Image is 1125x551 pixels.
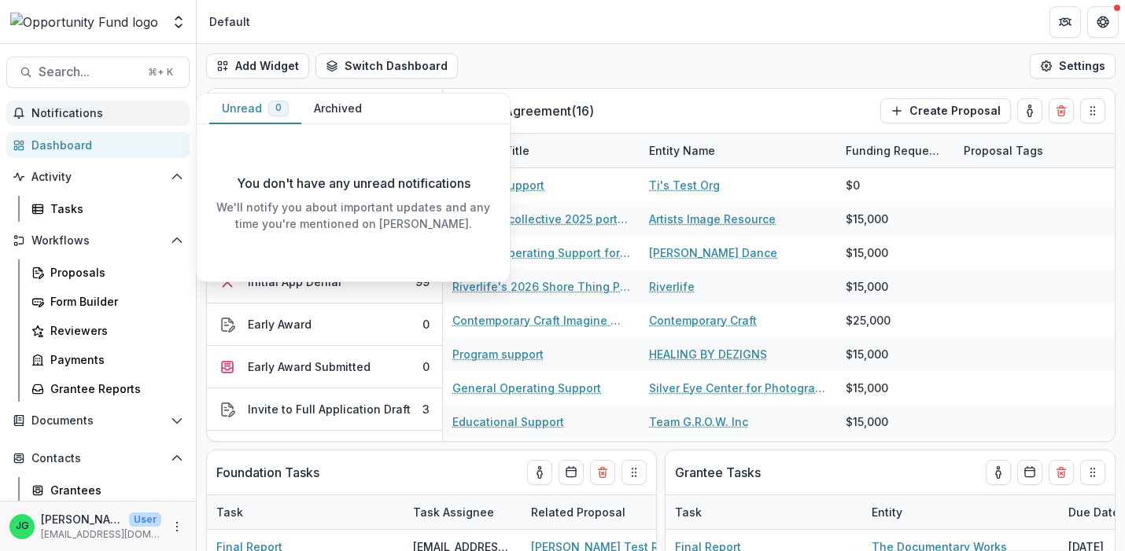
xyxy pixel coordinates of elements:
[50,322,177,339] div: Reviewers
[25,196,190,222] a: Tasks
[452,346,544,362] a: Program support
[443,134,640,167] div: Proposal Title
[527,460,552,485] button: toggle-assigned-to-me
[522,504,635,520] div: Related Proposal
[452,211,630,227] a: #notwhitecollective 2025 portfolio project
[6,446,190,471] button: Open Contacts
[862,504,912,520] div: Entity
[1049,98,1074,123] button: Delete card
[522,495,718,529] div: Related Proposal
[649,278,695,295] a: Riverlife
[275,102,282,113] span: 0
[666,495,862,529] div: Task
[1017,460,1042,485] button: Calendar
[649,380,827,396] a: Silver Eye Center for Photography
[468,101,594,120] p: Grant Agreement ( 16 )
[404,495,522,529] div: Task Assignee
[666,504,711,520] div: Task
[880,98,1011,123] button: Create Proposal
[6,132,190,158] a: Dashboard
[31,452,164,465] span: Contacts
[1049,460,1074,485] button: Delete card
[25,288,190,314] a: Form Builder
[422,401,430,417] div: 3
[640,134,836,167] div: Entity Name
[248,316,312,332] div: Early Award
[50,380,177,397] div: Grantee Reports
[248,358,371,375] div: Early Award Submitted
[315,53,458,79] button: Switch Dashboard
[1030,53,1116,79] button: Settings
[1017,98,1042,123] button: toggle-assigned-to-me
[129,512,161,527] p: User
[237,174,470,193] p: You don't have any unread notifications
[6,101,190,126] button: Notifications
[836,142,954,159] div: Funding Requested
[50,482,177,498] div: Grantees
[207,261,442,303] button: Initial App Denial99
[203,10,256,33] nav: breadcrumb
[836,134,954,167] div: Funding Requested
[862,495,1059,529] div: Entity
[452,380,601,396] a: General Operating Support
[622,460,647,485] button: Drag
[1049,6,1081,38] button: Partners
[846,177,860,193] div: $0
[649,211,776,227] a: Artists Image Resource
[207,346,442,388] button: Early Award Submitted0
[846,244,888,261] div: $15,000
[50,293,177,310] div: Form Builder
[422,316,430,332] div: 0
[25,318,190,343] a: Reviewers
[25,259,190,285] a: Proposals
[846,413,888,430] div: $15,000
[207,388,442,431] button: Invite to Full Application Draft3
[41,511,123,527] p: [PERSON_NAME]
[649,346,767,362] a: HEALING BY DEZIGNS
[6,57,190,88] button: Search...
[649,413,748,430] a: Team G.R.O.W. Inc
[6,228,190,253] button: Open Workflows
[50,351,177,368] div: Payments
[209,13,250,30] div: Default
[25,477,190,503] a: Grantees
[1080,98,1105,123] button: Drag
[649,312,757,329] a: Contemporary Craft
[145,64,176,81] div: ⌘ + K
[559,460,584,485] button: Calendar
[39,64,138,79] span: Search...
[168,6,190,38] button: Open entity switcher
[649,244,777,261] a: [PERSON_NAME] Dance
[675,463,761,482] p: Grantee Tasks
[25,347,190,373] a: Payments
[590,460,615,485] button: Delete card
[986,460,1011,485] button: toggle-assigned-to-me
[6,408,190,433] button: Open Documents
[248,401,411,417] div: Invite to Full Application Draft
[207,495,404,529] div: Task
[41,527,161,542] p: [EMAIL_ADDRESS][DOMAIN_NAME]
[207,504,253,520] div: Task
[846,346,888,362] div: $15,000
[1080,460,1105,485] button: Drag
[301,94,374,124] button: Archived
[31,137,177,153] div: Dashboard
[50,200,177,217] div: Tasks
[452,278,630,295] a: Riverlife's 2026 Shore Thing Performing Arts Series
[452,413,564,430] a: Educational Support
[31,171,164,184] span: Activity
[216,463,319,482] p: Foundation Tasks
[25,376,190,402] a: Grantee Reports
[954,142,1053,159] div: Proposal Tags
[207,303,442,346] button: Early Award0
[404,504,503,520] div: Task Assignee
[168,517,186,536] button: More
[31,107,183,120] span: Notifications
